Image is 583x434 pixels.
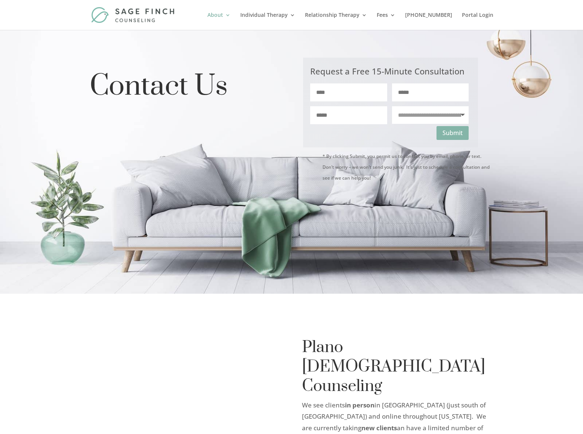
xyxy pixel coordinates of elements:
a: About [207,12,231,30]
p: * By clicking Submit, you permit us to contact you by email, phone, or text. Don’t worry – we won... [323,151,493,184]
h1: Contact Us [90,72,280,104]
button: Submit [437,126,469,140]
h3: Request a Free 15-Minute Consultation [310,65,469,83]
img: Sage Finch Counseling | LGBTQ+ Therapy in Plano [91,7,176,23]
h3: Plano [DEMOGRAPHIC_DATA] Counseling [302,337,493,400]
a: Portal Login [462,12,493,30]
a: Relationship Therapy [305,12,367,30]
a: [PHONE_NUMBER] [405,12,452,30]
strong: in person [345,401,374,409]
strong: new clients [361,424,397,432]
a: Individual Therapy [240,12,295,30]
a: Fees [377,12,395,30]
